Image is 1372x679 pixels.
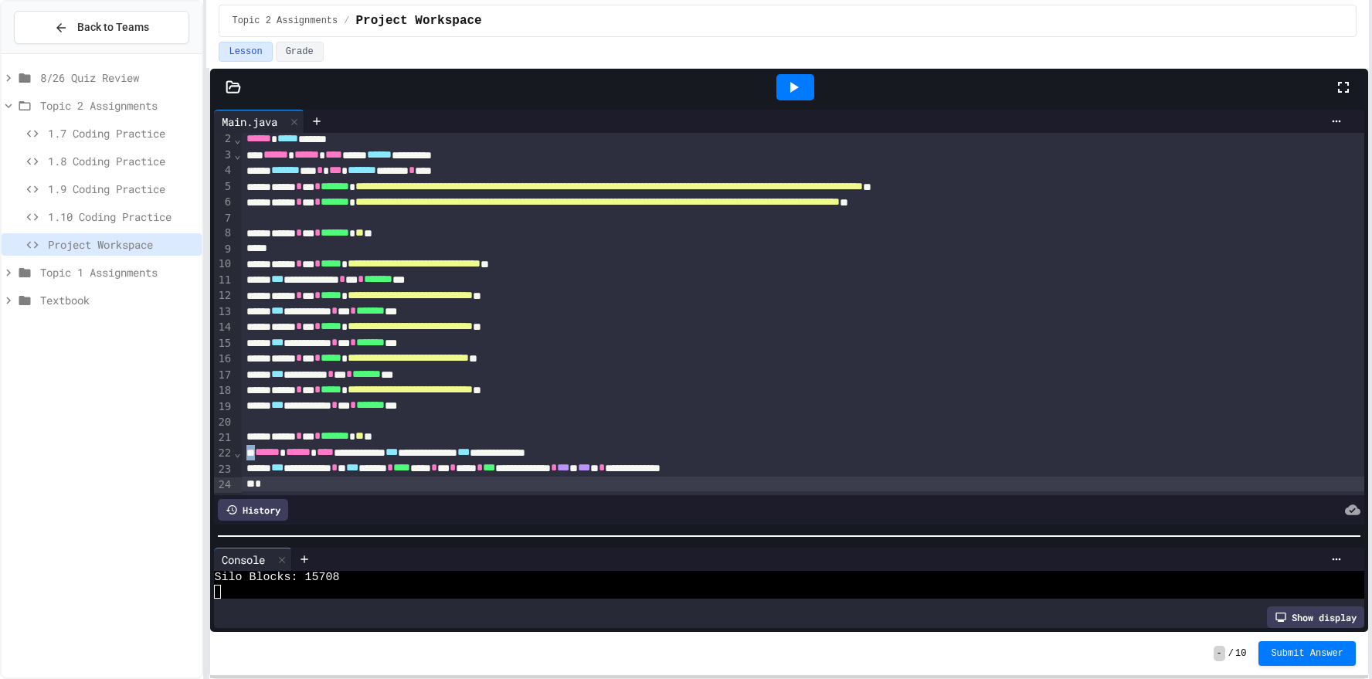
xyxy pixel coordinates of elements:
[355,12,481,30] span: Project Workspace
[1214,646,1225,661] span: -
[214,195,233,210] div: 6
[214,552,273,568] div: Console
[233,148,241,161] span: Fold line
[214,242,233,257] div: 9
[77,19,149,36] span: Back to Teams
[214,304,233,320] div: 13
[214,179,233,195] div: 5
[214,114,285,130] div: Main.java
[214,430,233,446] div: 21
[214,383,233,399] div: 18
[219,42,272,62] button: Lesson
[214,163,233,178] div: 4
[214,336,233,351] div: 15
[218,499,288,521] div: History
[214,477,233,493] div: 24
[214,110,304,133] div: Main.java
[214,548,292,571] div: Console
[214,226,233,241] div: 8
[214,320,233,335] div: 14
[1235,647,1246,660] span: 10
[214,368,233,383] div: 17
[214,288,233,304] div: 12
[214,493,233,508] div: 25
[48,181,195,197] span: 1.9 Coding Practice
[214,446,233,461] div: 22
[1267,606,1364,628] div: Show display
[1258,641,1356,666] button: Submit Answer
[344,15,349,27] span: /
[40,97,195,114] span: Topic 2 Assignments
[40,264,195,280] span: Topic 1 Assignments
[48,153,195,169] span: 1.8 Coding Practice
[214,256,233,272] div: 10
[40,70,195,86] span: 8/26 Quiz Review
[233,446,241,459] span: Fold line
[48,125,195,141] span: 1.7 Coding Practice
[214,211,233,226] div: 7
[48,209,195,225] span: 1.10 Coding Practice
[1271,647,1343,660] span: Submit Answer
[40,292,195,308] span: Textbook
[214,273,233,288] div: 11
[214,399,233,415] div: 19
[1228,647,1234,660] span: /
[233,133,241,145] span: Fold line
[214,131,233,147] div: 2
[214,571,339,585] span: Silo Blocks: 15708
[214,148,233,163] div: 3
[214,415,233,430] div: 20
[48,236,195,253] span: Project Workspace
[214,462,233,477] div: 23
[232,15,338,27] span: Topic 2 Assignments
[214,351,233,367] div: 16
[14,11,189,44] button: Back to Teams
[276,42,324,62] button: Grade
